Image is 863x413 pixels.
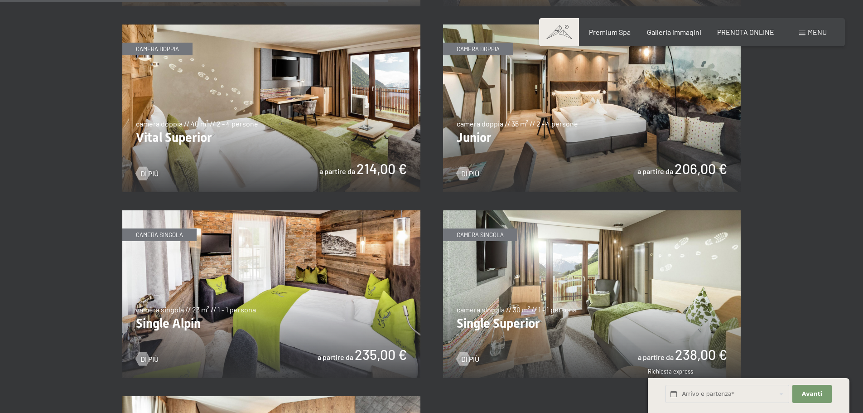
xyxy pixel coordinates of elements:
a: Di più [136,354,159,364]
a: Single Superior [443,211,741,216]
a: PRENOTA ONLINE [717,28,774,36]
a: Di più [136,169,159,179]
span: Di più [461,169,479,179]
a: Single Relax [122,397,420,402]
img: Single Alpin [122,210,420,378]
span: Di più [140,354,159,364]
button: Avanti [792,385,831,403]
a: Galleria immagini [647,28,701,36]
img: Junior [443,24,741,192]
a: Vital Superior [122,25,420,30]
img: Single Superior [443,210,741,378]
span: Di più [140,169,159,179]
a: Single Alpin [122,211,420,216]
a: Di più [457,354,479,364]
span: Avanti [802,390,822,398]
a: Premium Spa [589,28,631,36]
span: Menu [808,28,827,36]
img: Vital Superior [122,24,420,192]
a: Junior [443,25,741,30]
a: Di più [457,169,479,179]
span: Di più [461,354,479,364]
span: Richiesta express [648,368,693,375]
